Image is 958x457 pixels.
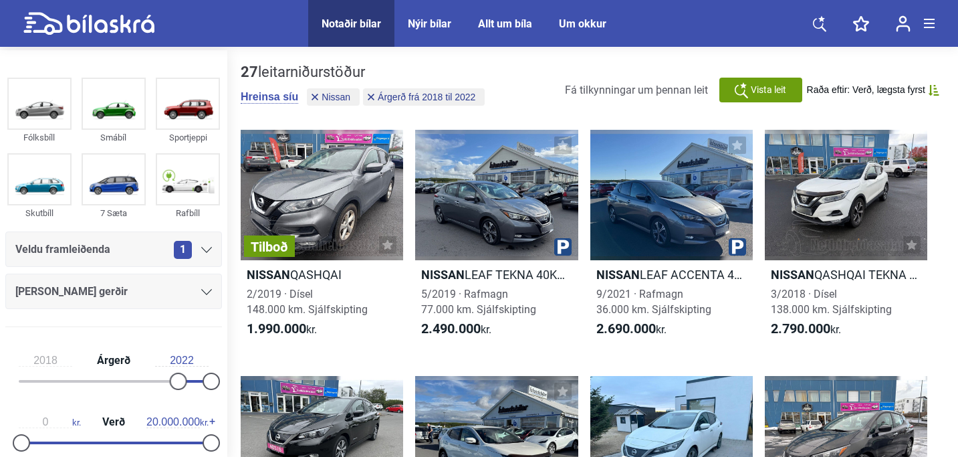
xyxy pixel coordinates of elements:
[565,84,708,96] span: Fá tilkynningar um þennan leit
[771,268,814,282] b: Nissan
[596,268,640,282] b: Nissan
[596,288,711,316] span: 9/2021 · Rafmagn 36.000 km. Sjálfskipting
[807,84,939,96] button: Raða eftir: Verð, lægsta fyrst
[896,15,911,32] img: user-login.svg
[378,92,475,102] span: Árgerð frá 2018 til 2022
[596,321,667,337] span: kr.
[241,64,488,81] div: leitarniðurstöður
[415,130,578,349] a: NissanLEAF TEKNA 40KWH5/2019 · Rafmagn77.000 km. Sjálfskipting2.490.000kr.
[421,288,536,316] span: 5/2019 · Rafmagn 77.000 km. Sjálfskipting
[590,130,753,349] a: NissanLEAF ACCENTA 40KWH9/2021 · Rafmagn36.000 km. Sjálfskipting2.690.000kr.
[15,240,110,259] span: Veldu framleiðenda
[146,416,209,428] span: kr.
[408,17,451,30] a: Nýir bílar
[82,205,146,221] div: 7 Sæta
[421,321,491,337] span: kr.
[241,90,298,104] button: Hreinsa síu
[590,267,753,282] h2: LEAF ACCENTA 40KWH
[322,92,350,102] span: Nissan
[7,130,72,145] div: Fólksbíll
[247,268,290,282] b: Nissan
[99,417,128,428] span: Verð
[771,288,892,316] span: 3/2018 · Dísel 138.000 km. Sjálfskipting
[7,205,72,221] div: Skutbíll
[156,205,220,221] div: Rafbíll
[94,355,134,366] span: Árgerð
[765,130,927,349] a: NissanQASHQAI TEKNA PLUS3/2018 · Dísel138.000 km. Sjálfskipting2.790.000kr.
[478,17,532,30] a: Allt um bíla
[421,268,465,282] b: Nissan
[307,88,360,106] button: Nissan
[19,416,81,428] span: kr.
[554,238,572,256] img: parking.png
[241,130,403,349] a: TilboðNissanQASHQAI2/2019 · Dísel148.000 km. Sjálfskipting1.990.000kr.
[415,267,578,282] h2: LEAF TEKNA 40KWH
[729,238,746,256] img: parking.png
[807,84,925,96] span: Raða eftir: Verð, lægsta fyrst
[322,17,381,30] a: Notaðir bílar
[596,321,656,337] b: 2.690.000
[765,267,927,282] h2: QASHQAI TEKNA PLUS
[15,282,128,301] span: [PERSON_NAME] gerðir
[241,267,403,282] h2: QASHQAI
[251,240,288,254] span: Tilboð
[82,130,146,145] div: Smábíl
[174,241,192,259] span: 1
[751,83,786,97] span: Vista leit
[247,288,368,316] span: 2/2019 · Dísel 148.000 km. Sjálfskipting
[421,321,481,337] b: 2.490.000
[771,321,841,337] span: kr.
[241,64,258,80] b: 27
[156,130,220,145] div: Sportjeppi
[363,88,485,106] button: Árgerð frá 2018 til 2022
[559,17,606,30] a: Um okkur
[247,321,317,337] span: kr.
[247,321,306,337] b: 1.990.000
[771,321,830,337] b: 2.790.000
